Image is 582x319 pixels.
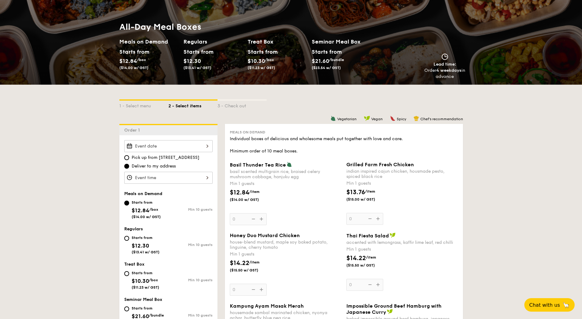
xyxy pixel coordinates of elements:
span: ($15.50 w/ GST) [230,268,272,273]
input: Event time [124,172,213,184]
span: $12.84 [132,207,149,214]
input: Event date [124,140,213,152]
img: icon-vegetarian.fe4039eb.svg [330,116,336,121]
span: Grilled Farm Fresh Chicken [346,162,414,167]
span: Treat Box [124,262,145,267]
div: 3 - Check out [218,101,267,109]
div: Min 10 guests [168,207,213,212]
div: basil scented multigrain rice, braised celery mushroom cabbage, hanjuku egg [230,169,341,179]
img: icon-vegetarian.fe4039eb.svg [287,162,292,167]
span: Seminar Meal Box [124,297,162,302]
span: ($11.23 w/ GST) [248,66,275,70]
div: Starts from [312,47,341,56]
div: Individual boxes of delicious and wholesome meals put together with love and care. Minimum order ... [230,136,458,154]
h1: All-Day Meal Boxes [119,21,376,33]
h2: Seminar Meal Box [312,37,376,46]
span: ($14.00 w/ GST) [119,66,148,70]
div: Min 1 guests [230,251,341,257]
span: $13.76 [346,189,365,196]
span: Basil Thunder Tea Rice [230,162,286,168]
span: ($15.00 w/ GST) [346,197,388,202]
span: Chat with us [529,302,560,308]
div: Starts from [132,235,160,240]
span: Spicy [397,117,406,121]
span: ($15.50 w/ GST) [346,263,388,268]
span: /item [366,255,376,259]
span: $12.84 [230,189,249,196]
span: $10.30 [248,58,265,64]
div: Starts from [132,306,164,311]
input: Deliver to my address [124,164,129,169]
img: icon-vegan.f8ff3823.svg [387,309,393,314]
span: Regulars [124,226,143,232]
span: ($13.41 w/ GST) [132,250,160,254]
span: Impossible Ground Beef Hamburg with Japanese Curry [346,303,441,315]
span: Thai Fiesta Salad [346,233,389,239]
span: /bundle [329,58,344,62]
img: icon-chef-hat.a58ddaea.svg [414,116,419,121]
span: /item [365,189,375,194]
span: ($14.00 w/ GST) [230,197,272,202]
span: $10.30 [132,278,149,284]
div: Min 1 guests [230,181,341,187]
div: Min 10 guests [168,278,213,282]
div: Min 10 guests [168,313,213,317]
span: 🦙 [562,302,570,309]
input: Starts from$12.30($13.41 w/ GST)Min 10 guests [124,236,129,241]
span: Meals on Demand [124,191,162,196]
div: Starts from [183,47,211,56]
span: ($11.23 w/ GST) [132,285,159,290]
div: house-blend mustard, maple soy baked potato, linguine, cherry tomato [230,240,341,250]
div: Min 1 guests [346,180,458,186]
input: Pick up from [STREET_ADDRESS] [124,155,129,160]
h2: Treat Box [248,37,307,46]
span: $12.84 [119,58,137,64]
span: Kampung Ayam Masak Merah [230,303,304,309]
span: ($13.41 w/ GST) [183,66,211,70]
div: accented with lemongrass, kaffir lime leaf, red chilli [346,240,458,245]
span: $12.30 [183,58,201,64]
span: /box [149,207,158,212]
span: /bundle [149,313,164,317]
img: icon-vegan.f8ff3823.svg [390,233,396,238]
button: Chat with us🦙 [524,298,575,312]
input: Starts from$12.84/box($14.00 w/ GST)Min 10 guests [124,201,129,206]
span: Vegetarian [337,117,357,121]
span: /box [137,58,146,62]
span: Vegan [371,117,383,121]
div: Starts from [132,200,161,205]
img: icon-spicy.37a8142b.svg [390,116,395,121]
span: $21.60 [312,58,329,64]
span: ($14.00 w/ GST) [132,215,161,219]
span: /item [249,190,260,194]
span: $14.22 [346,255,366,262]
img: icon-vegan.f8ff3823.svg [364,116,370,121]
div: indian inspired cajun chicken, housmade pesto, spiced black rice [346,169,458,179]
span: $12.30 [132,242,149,249]
span: Pick up from [STREET_ADDRESS] [132,155,199,161]
div: Min 1 guests [346,246,458,252]
strong: 4 weekdays [436,68,461,73]
div: 1 - Select menu [119,101,168,109]
span: $14.22 [230,259,249,267]
div: Starts from [132,271,159,275]
span: Chef's recommendation [420,117,463,121]
img: icon-clock.2db775ea.svg [440,53,449,60]
input: Starts from$21.60/bundle($23.54 w/ GST)Min 10 guests [124,306,129,311]
span: Meals on Demand [230,130,265,134]
span: Lead time: [434,62,456,67]
div: Min 10 guests [168,243,213,247]
span: /box [149,278,158,282]
span: Order 1 [124,128,142,133]
div: Starts from [248,47,275,56]
span: Deliver to my address [132,163,176,169]
input: Starts from$10.30/box($11.23 w/ GST)Min 10 guests [124,271,129,276]
span: /item [249,260,260,264]
span: Honey Duo Mustard Chicken [230,233,300,238]
span: ($23.54 w/ GST) [312,66,341,70]
span: /box [265,58,274,62]
div: Starts from [119,47,147,56]
div: Order in advance [424,67,465,80]
div: 2 - Select items [168,101,218,109]
h2: Regulars [183,37,243,46]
